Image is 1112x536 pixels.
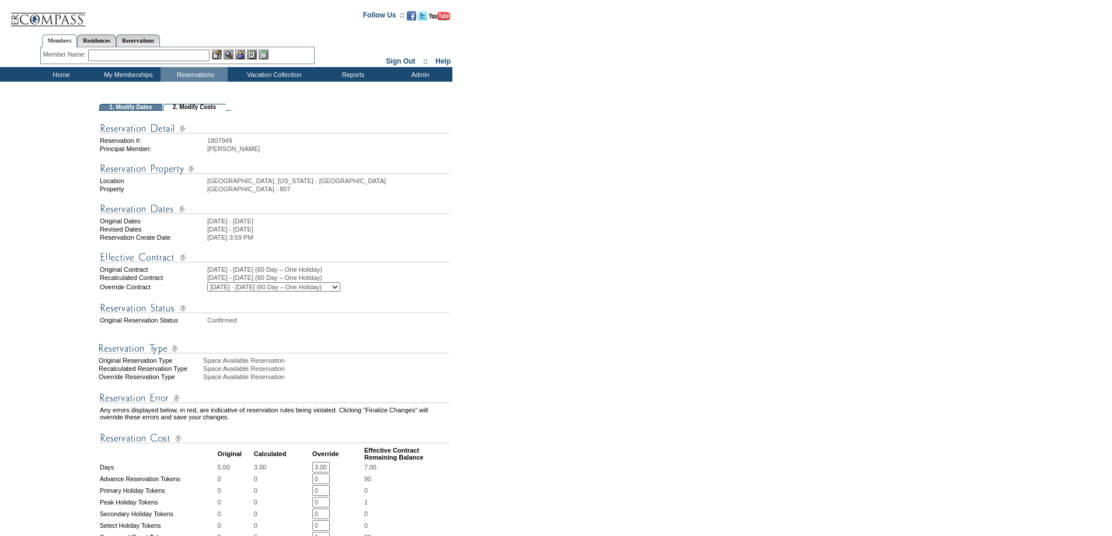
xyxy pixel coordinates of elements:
[254,474,311,484] td: 0
[116,34,160,47] a: Reservations
[99,357,202,364] div: Original Reservation Type
[207,266,450,273] td: [DATE] - [DATE] (60 Day – One Holiday)
[364,499,368,506] span: 1
[218,462,253,472] td: 5.00
[218,485,253,496] td: 0
[418,15,427,22] a: Follow us on Twitter
[100,226,206,233] td: Revised Dates
[99,365,202,372] div: Recalculated Reservation Type
[218,509,253,519] td: 0
[207,218,450,225] td: [DATE] - [DATE]
[254,497,311,507] td: 0
[247,50,257,59] img: Reservations
[100,301,450,316] img: Reservation Status
[100,250,450,265] img: Effective Contract
[207,226,450,233] td: [DATE] - [DATE]
[385,67,452,82] td: Admin
[100,431,450,446] img: Reservation Cost
[218,474,253,484] td: 0
[207,145,450,152] td: [PERSON_NAME]
[10,3,86,27] img: Compass Home
[254,509,311,519] td: 0
[218,497,253,507] td: 0
[93,67,161,82] td: My Memberships
[77,34,116,47] a: Residences
[207,317,450,324] td: Confirmed
[207,137,450,144] td: 1807949
[207,274,450,281] td: [DATE] - [DATE] (60 Day – One Holiday)
[100,474,217,484] td: Advance Reservation Tokens
[228,67,318,82] td: Vacation Collection
[407,11,416,20] img: Become our fan on Facebook
[312,447,363,461] td: Override
[100,485,217,496] td: Primary Holiday Tokens
[218,447,253,461] td: Original
[99,373,202,380] div: Override Reservation Type
[364,510,368,517] span: 0
[386,57,415,65] a: Sign Out
[418,11,427,20] img: Follow us on Twitter
[100,145,206,152] td: Principal Member:
[100,162,450,176] img: Reservation Property
[100,121,450,136] img: Reservation Detail
[100,137,206,144] td: Reservation #:
[161,67,228,82] td: Reservations
[218,520,253,531] td: 0
[254,462,311,472] td: 3.00
[363,10,405,24] td: Follow Us ::
[235,50,245,59] img: Impersonate
[99,104,162,111] td: 1. Modify Dates
[203,365,451,372] div: Space Available Reservation
[100,407,450,421] td: Any errors displayed below, in red, are indicative of reservation rules being violated. Clicking ...
[100,520,217,531] td: Select Holiday Tokens
[207,234,450,241] td: [DATE] 3:59 PM
[100,391,450,405] img: Reservation Errors
[407,15,416,22] a: Become our fan on Facebook
[364,522,368,529] span: 0
[100,509,217,519] td: Secondary Holiday Tokens
[364,475,371,482] span: 90
[429,15,450,22] a: Subscribe to our YouTube Channel
[26,67,93,82] td: Home
[100,497,217,507] td: Peak Holiday Tokens
[423,57,428,65] span: ::
[224,50,233,59] img: View
[435,57,451,65] a: Help
[318,67,385,82] td: Reports
[207,185,450,192] td: [GEOGRAPHIC_DATA] - 807
[99,341,449,356] img: Reservation Type
[100,185,206,192] td: Property
[100,177,206,184] td: Location
[163,104,226,111] td: 2. Modify Costs
[100,234,206,241] td: Reservation Create Date
[100,317,206,324] td: Original Reservation Status
[207,177,450,184] td: [GEOGRAPHIC_DATA], [US_STATE] - [GEOGRAPHIC_DATA]
[100,462,217,472] td: Days
[364,487,368,494] span: 0
[364,447,450,461] td: Effective Contract Remaining Balance
[254,447,311,461] td: Calculated
[100,266,206,273] td: Original Contract
[100,274,206,281] td: Recalculated Contract
[203,373,451,380] div: Space Available Reservation
[254,485,311,496] td: 0
[429,12,450,20] img: Subscribe to our YouTube Channel
[212,50,222,59] img: b_edit.gif
[100,218,206,225] td: Original Dates
[254,520,311,531] td: 0
[42,34,78,47] a: Members
[259,50,269,59] img: b_calculator.gif
[100,282,206,292] td: Override Contract
[364,464,377,471] span: 7.00
[203,357,451,364] div: Space Available Reservation
[100,202,450,216] img: Reservation Dates
[43,50,88,59] div: Member Name:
